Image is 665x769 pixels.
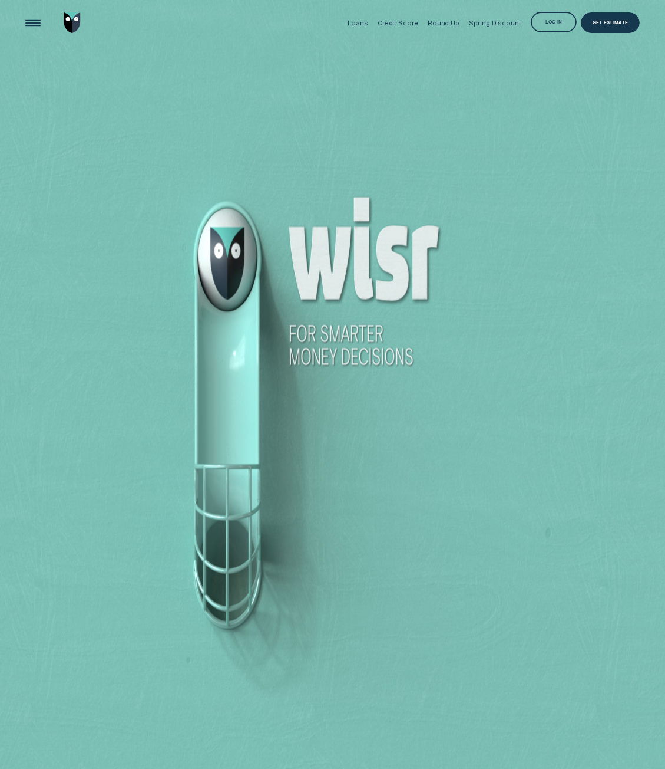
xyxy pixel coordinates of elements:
[531,12,577,32] button: Log in
[348,19,368,27] div: Loans
[64,12,81,33] img: Wisr
[23,12,44,33] button: Open Menu
[469,19,521,27] div: Spring Discount
[581,12,640,33] a: Get Estimate
[378,19,418,27] div: Credit Score
[428,19,459,27] div: Round Up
